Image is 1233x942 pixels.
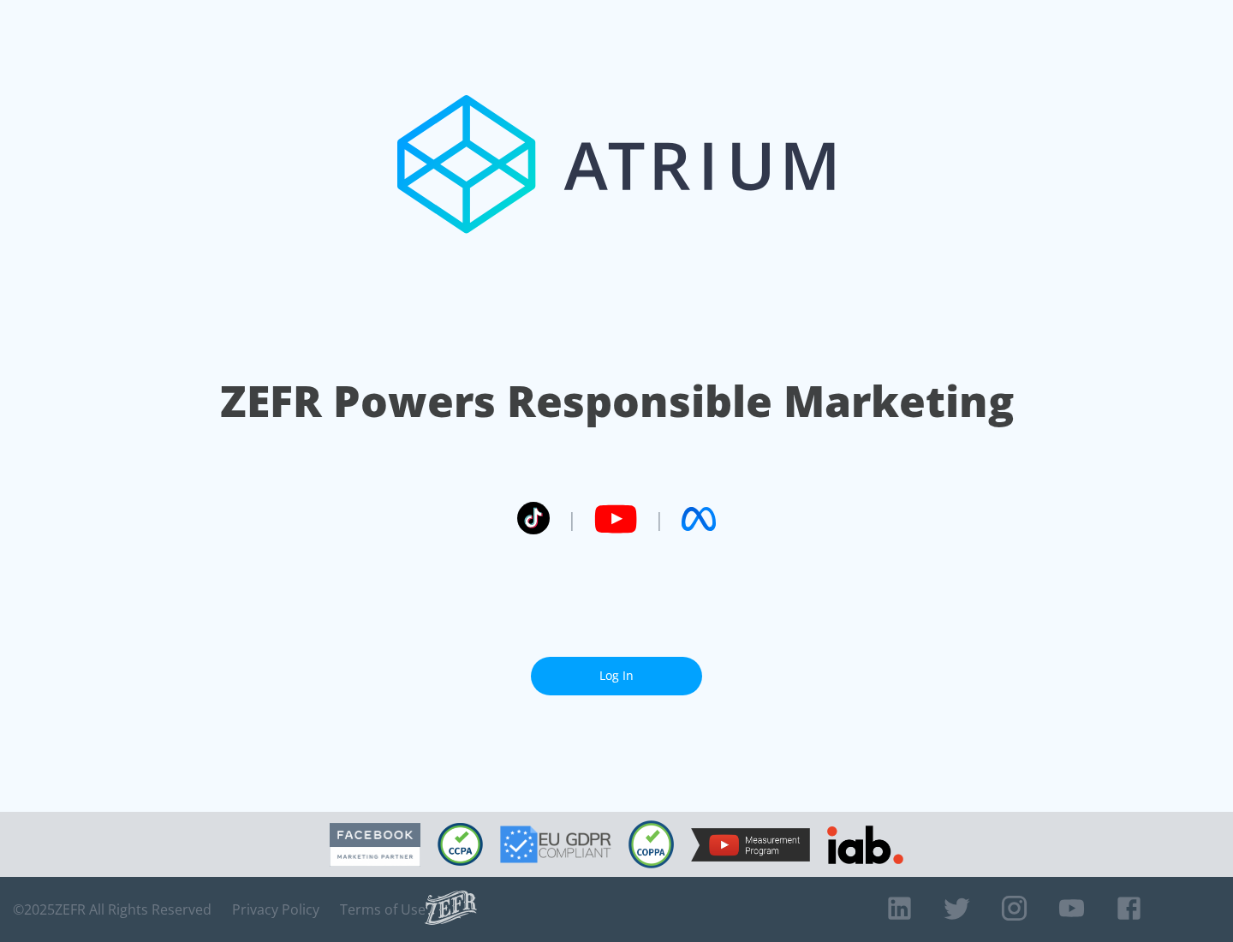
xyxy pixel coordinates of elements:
a: Log In [531,657,702,695]
span: | [654,506,664,532]
img: IAB [827,826,903,864]
h1: ZEFR Powers Responsible Marketing [220,372,1014,431]
img: COPPA Compliant [628,820,674,868]
img: Facebook Marketing Partner [330,823,420,867]
a: Terms of Use [340,901,426,918]
img: GDPR Compliant [500,826,611,863]
span: | [567,506,577,532]
img: CCPA Compliant [438,823,483,866]
span: © 2025 ZEFR All Rights Reserved [13,901,211,918]
img: YouTube Measurement Program [691,828,810,862]
a: Privacy Policy [232,901,319,918]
